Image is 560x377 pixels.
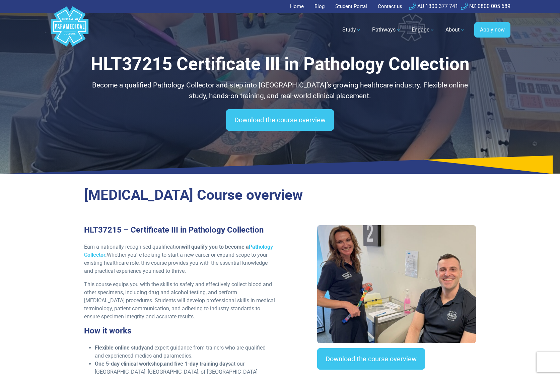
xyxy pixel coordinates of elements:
a: AU 1300 377 741 [409,3,458,9]
p: Earn a nationally recognised qualification Whether you’re looking to start a new career or expand... [84,243,276,275]
a: Apply now [474,22,510,38]
p: Become a qualified Pathology Collector and step into [GEOGRAPHIC_DATA]’s growing healthcare indus... [84,80,476,101]
strong: and five 1-day training days [164,361,231,367]
a: Engage [408,20,439,39]
a: NZ 0800 005 689 [461,3,510,9]
a: Australian Paramedical College [50,13,90,47]
h1: HLT37215 Certificate III in Pathology Collection [84,54,476,75]
a: Download the course overview [226,109,334,131]
a: Study [338,20,365,39]
h2: [MEDICAL_DATA] Course overview [84,187,476,204]
a: Pathways [368,20,405,39]
h3: HLT37215 – Certificate III in Pathology Collection [84,225,276,235]
a: Download the course overview [317,348,425,370]
h3: How it works [84,326,276,336]
li: and expert guidance from trainers who are qualified and experienced medics and paramedics. [95,344,276,360]
p: This course equips you with the skills to safely and effectively collect blood and other specimen... [84,280,276,321]
strong: One 5-day clinical workshop [95,361,163,367]
a: About [441,20,469,39]
strong: will qualify you to become a . [84,244,273,258]
strong: Flexible online study [95,344,144,351]
a: Pathology Collector [84,244,273,258]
